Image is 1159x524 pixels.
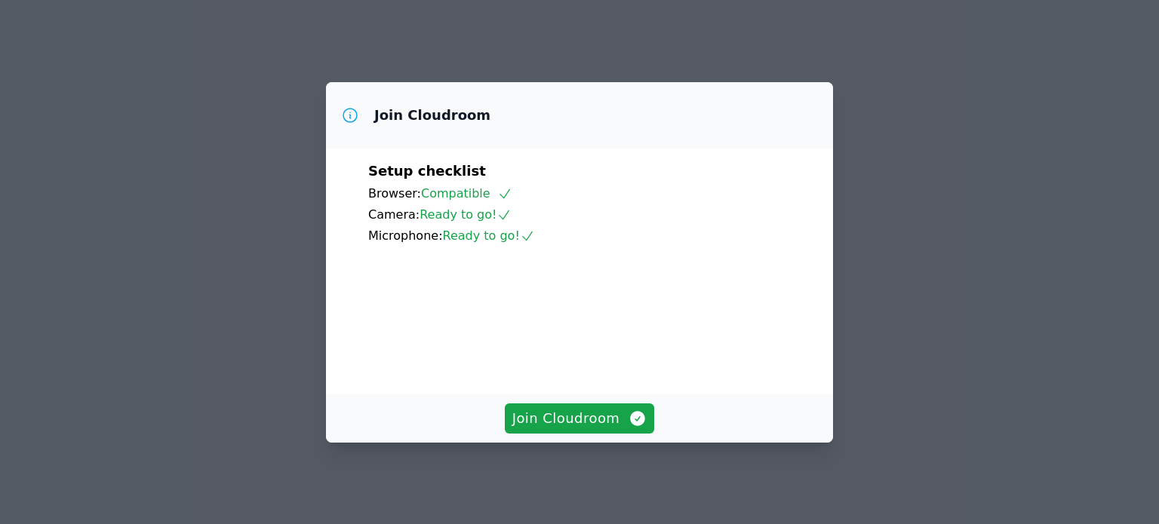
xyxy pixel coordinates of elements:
[420,207,512,222] span: Ready to go!
[421,186,512,201] span: Compatible
[368,163,486,179] span: Setup checklist
[512,408,647,429] span: Join Cloudroom
[505,403,655,434] button: Join Cloudroom
[368,228,443,243] span: Microphone:
[368,207,420,222] span: Camera:
[374,106,490,124] h3: Join Cloudroom
[443,228,535,243] span: Ready to go!
[368,186,421,201] span: Browser:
